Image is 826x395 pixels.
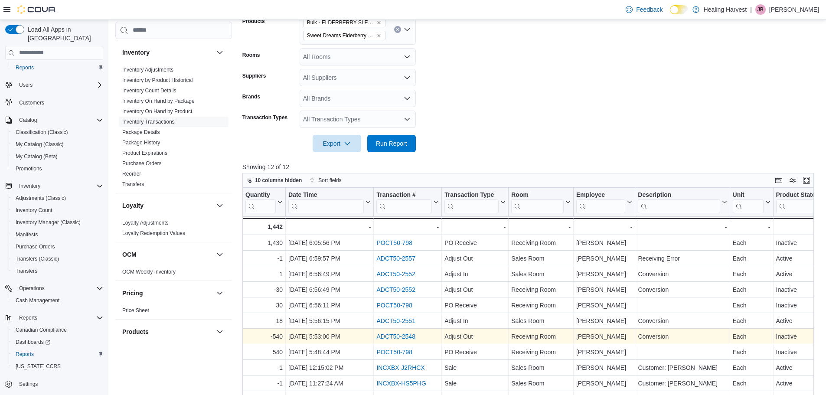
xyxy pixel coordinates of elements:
[404,116,411,123] button: Open list of options
[122,268,176,275] span: OCM Weekly Inventory
[12,139,103,150] span: My Catalog (Classic)
[776,191,820,213] div: Product State
[9,253,107,265] button: Transfers (Classic)
[444,269,506,279] div: Adjust In
[12,163,103,174] span: Promotions
[245,238,283,248] div: 1,430
[12,266,41,276] a: Transfers
[12,229,103,240] span: Manifests
[638,191,727,213] button: Description
[245,331,283,342] div: -540
[16,80,103,90] span: Users
[318,177,341,184] span: Sort fields
[16,231,38,238] span: Manifests
[16,207,52,214] span: Inventory Count
[9,204,107,216] button: Inventory Count
[122,327,213,336] button: Products
[757,4,764,15] span: JB
[12,266,103,276] span: Transfers
[576,300,632,310] div: [PERSON_NAME]
[12,254,103,264] span: Transfers (Classic)
[511,191,571,213] button: Room
[122,170,141,177] span: Reorder
[12,325,70,335] a: Canadian Compliance
[511,191,564,199] div: Room
[9,150,107,163] button: My Catalog (Beta)
[376,191,439,213] button: Transaction #
[313,135,361,152] button: Export
[242,93,260,100] label: Brands
[16,165,42,172] span: Promotions
[638,253,727,264] div: Receiving Error
[444,316,506,326] div: Adjust In
[576,316,632,326] div: [PERSON_NAME]
[9,216,107,229] button: Inventory Manager (Classic)
[769,4,819,15] p: [PERSON_NAME]
[16,363,61,370] span: [US_STATE] CCRS
[17,5,56,14] img: Cova
[12,151,103,162] span: My Catalog (Beta)
[376,255,415,262] a: ADCT50-2557
[122,119,175,125] a: Inventory Transactions
[122,250,213,259] button: OCM
[16,195,66,202] span: Adjustments (Classic)
[215,200,225,211] button: Loyalty
[638,316,727,326] div: Conversion
[376,222,439,232] div: -
[255,177,302,184] span: 10 columns hidden
[288,191,371,213] button: Date Time
[12,139,67,150] a: My Catalog (Classic)
[376,191,432,199] div: Transaction #
[12,361,103,372] span: Washington CCRS
[242,72,266,79] label: Suppliers
[376,333,415,340] a: ADCT50-2548
[303,31,385,40] span: Sweet Dreams Elderberry Sleep Gummy 5mg CBD + 5mg CBN + 2.5mg Melatonin - 30 Count - Healing Harvest
[12,229,41,240] a: Manifests
[122,129,160,136] span: Package Details
[394,26,401,33] button: Clear input
[288,300,371,310] div: [DATE] 6:56:11 PM
[19,285,45,292] span: Operations
[16,255,59,262] span: Transfers (Classic)
[511,222,571,232] div: -
[122,118,175,125] span: Inventory Transactions
[12,242,103,252] span: Purchase Orders
[245,191,276,213] div: Quantity
[16,153,58,160] span: My Catalog (Beta)
[288,347,371,357] div: [DATE] 5:48:44 PM
[122,160,162,166] a: Purchase Orders
[245,300,283,310] div: 30
[16,283,48,294] button: Operations
[376,139,407,148] span: Run Report
[444,284,506,295] div: Adjust Out
[16,80,36,90] button: Users
[288,331,371,342] div: [DATE] 5:53:00 PM
[376,239,412,246] a: POCT50-798
[12,127,72,137] a: Classification (Classic)
[115,218,232,242] div: Loyalty
[122,48,213,57] button: Inventory
[288,269,371,279] div: [DATE] 6:56:49 PM
[16,297,59,304] span: Cash Management
[12,349,103,359] span: Reports
[288,222,371,232] div: -
[776,191,820,199] div: Product State
[122,87,176,94] span: Inventory Count Details
[122,129,160,135] a: Package Details
[2,378,107,390] button: Settings
[622,1,666,18] a: Feedback
[122,201,144,210] h3: Loyalty
[9,62,107,74] button: Reports
[9,126,107,138] button: Classification (Classic)
[638,191,720,213] div: Description
[242,18,265,25] label: Products
[12,254,62,264] a: Transfers (Classic)
[215,326,225,337] button: Products
[576,253,632,264] div: [PERSON_NAME]
[19,314,37,321] span: Reports
[9,163,107,175] button: Promotions
[511,331,571,342] div: Receiving Room
[122,108,192,115] span: Inventory On Hand by Product
[9,324,107,336] button: Canadian Compliance
[2,79,107,91] button: Users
